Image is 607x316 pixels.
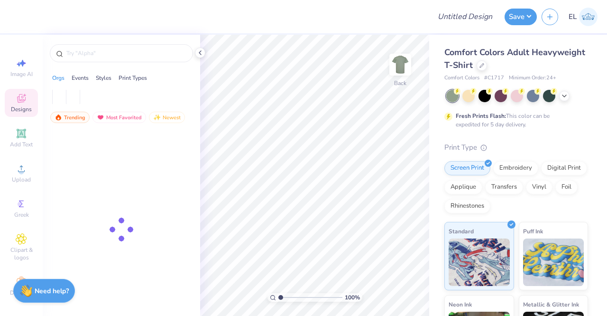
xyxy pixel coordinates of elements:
img: most_fav.gif [97,114,104,121]
div: Applique [444,180,482,194]
span: Add Text [10,141,33,148]
span: # C1717 [484,74,504,82]
div: Rhinestones [444,199,490,213]
span: EL [569,11,577,22]
img: Eric Liu [579,8,598,26]
a: EL [569,8,598,26]
div: Print Types [119,74,147,82]
img: Newest.gif [153,114,161,121]
button: Save [505,9,537,25]
img: trending.gif [55,114,62,121]
span: Upload [12,176,31,183]
strong: Fresh Prints Flash: [456,112,506,120]
span: Greek [14,211,29,219]
img: Back [391,55,410,74]
span: Metallic & Glitter Ink [523,299,579,309]
span: 100 % [345,293,360,302]
span: Clipart & logos [5,246,38,261]
div: Foil [555,180,578,194]
div: Embroidery [493,161,538,175]
span: Comfort Colors Adult Heavyweight T-Shirt [444,47,585,71]
input: Try "Alpha" [65,48,187,58]
div: Styles [96,74,111,82]
input: Untitled Design [430,7,500,26]
div: Back [394,79,406,87]
div: This color can be expedited for 5 day delivery. [456,112,572,129]
span: Minimum Order: 24 + [509,74,556,82]
div: Vinyl [526,180,552,194]
div: Trending [50,112,90,123]
span: Neon Ink [449,299,472,309]
img: Standard [449,239,510,286]
div: Print Type [444,142,588,153]
div: Newest [149,112,185,123]
span: Decorate [10,289,33,297]
span: Image AI [10,70,33,78]
div: Digital Print [541,161,587,175]
div: Orgs [52,74,64,82]
div: Transfers [485,180,523,194]
span: Standard [449,226,474,236]
strong: Need help? [35,287,69,296]
div: Events [72,74,89,82]
span: Comfort Colors [444,74,479,82]
img: Puff Ink [523,239,584,286]
span: Designs [11,105,32,113]
span: Puff Ink [523,226,543,236]
div: Screen Print [444,161,490,175]
div: Most Favorited [92,112,146,123]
